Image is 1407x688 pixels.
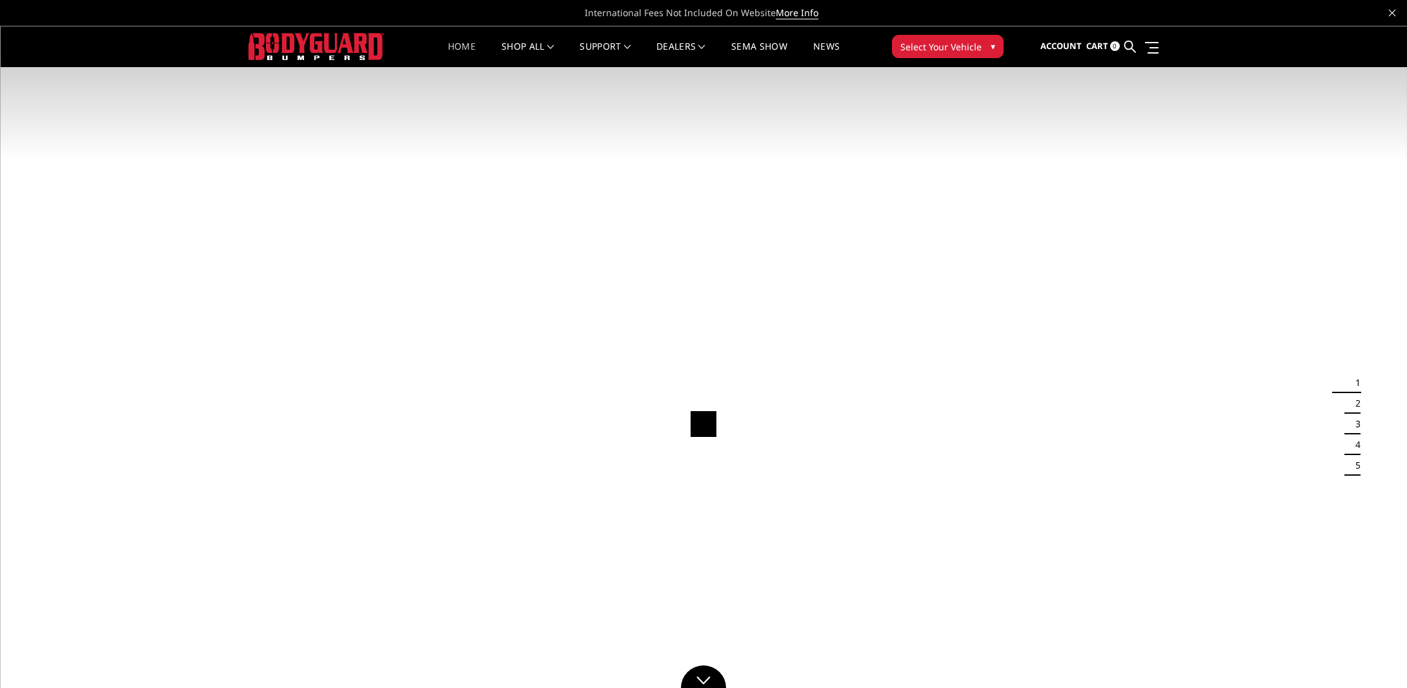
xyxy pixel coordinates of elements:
[1348,393,1361,414] button: 2 of 5
[1110,41,1120,51] span: 0
[813,42,840,67] a: News
[1348,414,1361,434] button: 3 of 5
[1086,40,1108,52] span: Cart
[731,42,787,67] a: SEMA Show
[248,33,384,59] img: BODYGUARD BUMPERS
[991,39,995,53] span: ▾
[1348,455,1361,476] button: 5 of 5
[892,35,1004,58] button: Select Your Vehicle
[1348,372,1361,393] button: 1 of 5
[1348,434,1361,455] button: 4 of 5
[656,42,705,67] a: Dealers
[776,6,818,19] a: More Info
[501,42,554,67] a: shop all
[448,42,476,67] a: Home
[681,665,726,688] a: Click to Down
[580,42,631,67] a: Support
[900,40,982,54] span: Select Your Vehicle
[1086,29,1120,64] a: Cart 0
[1040,40,1082,52] span: Account
[1040,29,1082,64] a: Account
